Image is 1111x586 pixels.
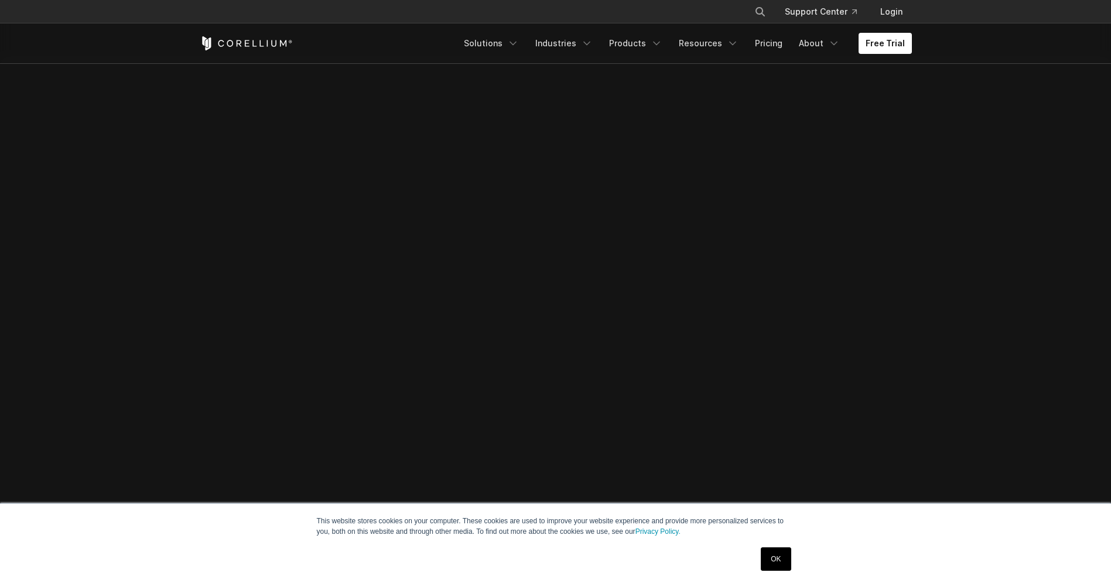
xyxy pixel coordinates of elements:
p: This website stores cookies on your computer. These cookies are used to improve your website expe... [317,516,795,537]
div: Navigation Menu [457,33,912,54]
a: Login [871,1,912,22]
a: Support Center [775,1,866,22]
a: Products [602,33,669,54]
a: Industries [528,33,600,54]
a: Corellium Home [200,36,293,50]
a: Privacy Policy. [635,527,681,536]
a: Resources [672,33,746,54]
button: Search [750,1,771,22]
a: Solutions [457,33,526,54]
a: Pricing [748,33,789,54]
div: Navigation Menu [740,1,912,22]
a: Free Trial [859,33,912,54]
a: About [792,33,847,54]
a: OK [761,547,791,571]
